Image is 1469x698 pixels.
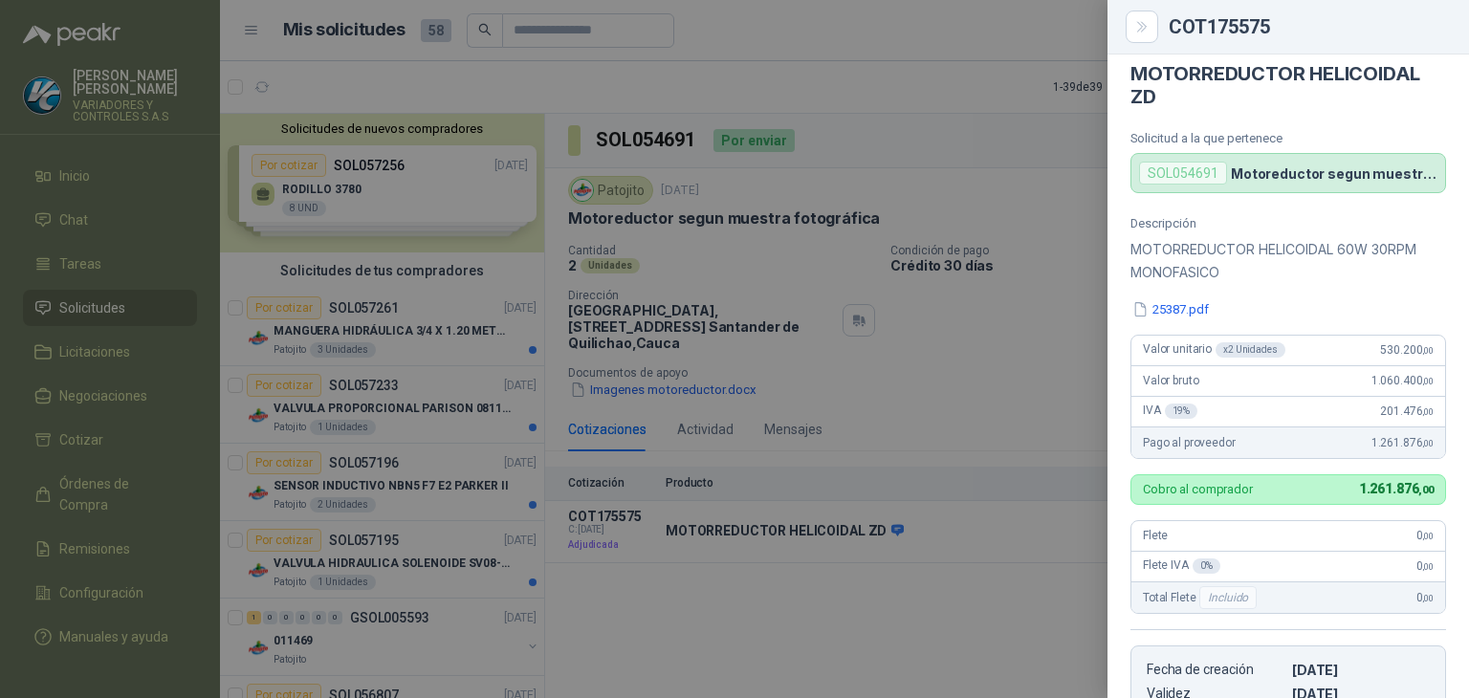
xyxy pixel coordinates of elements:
span: ,00 [1418,484,1434,496]
p: Descripción [1130,216,1446,230]
p: [DATE] [1292,662,1430,678]
span: 1.261.876 [1371,436,1434,449]
span: ,00 [1422,531,1434,541]
span: ,00 [1422,561,1434,572]
span: Valor bruto [1143,374,1198,387]
span: Flete IVA [1143,558,1220,574]
p: Solicitud a la que pertenece [1130,131,1446,145]
div: 19 % [1165,404,1198,419]
span: ,00 [1422,593,1434,603]
span: 530.200 [1380,343,1434,357]
span: Pago al proveedor [1143,436,1236,449]
div: SOL054691 [1139,162,1227,185]
span: 201.476 [1380,404,1434,418]
div: x 2 Unidades [1216,342,1285,358]
span: 1.060.400 [1371,374,1434,387]
p: Motoreductor segun muestra fotográfica [1231,165,1437,182]
span: 0 [1416,559,1434,573]
h4: MOTORREDUCTOR HELICOIDAL ZD [1130,62,1446,108]
span: 0 [1416,529,1434,542]
span: ,00 [1422,406,1434,417]
span: IVA [1143,404,1197,419]
span: Flete [1143,529,1168,542]
p: Cobro al comprador [1143,483,1253,495]
span: 1.261.876 [1359,481,1434,496]
button: 25387.pdf [1130,299,1211,319]
span: ,00 [1422,345,1434,356]
p: Fecha de creación [1147,662,1284,678]
span: 0 [1416,591,1434,604]
span: ,00 [1422,438,1434,448]
button: Close [1130,15,1153,38]
span: Valor unitario [1143,342,1285,358]
span: Total Flete [1143,586,1261,609]
div: Incluido [1199,586,1257,609]
div: 0 % [1193,558,1220,574]
div: COT175575 [1169,17,1446,36]
span: ,00 [1422,376,1434,386]
p: MOTORREDUCTOR HELICOIDAL 60W 30RPM MONOFASICO [1130,238,1446,284]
